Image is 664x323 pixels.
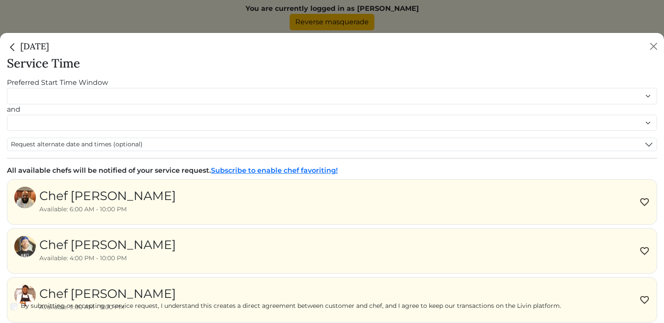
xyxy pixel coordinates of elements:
a: Close [7,41,20,52]
label: Preferred Start Time Window [7,78,108,88]
h5: [DATE] [7,40,49,53]
div: Available: 4:00 PM - 10:00 PM [39,254,176,263]
a: Subscribe to enable chef favoriting! [211,166,338,174]
img: be551651a86814d3d5ffc721a3f8e376 [14,187,36,208]
a: Chef [PERSON_NAME] Available: 9:00 AM - 9:00 PM [14,284,176,315]
div: Available: 6:00 AM - 10:00 PM [39,205,176,214]
img: heart_no_fill-48930e137196cddbfb08493a22f0c54f36344ca9e8def7d987276f91c48d3417.svg [639,197,650,207]
button: Request alternate date and times (optional) [7,138,657,151]
img: d73979d52868eec338d2643783c55cdd [14,284,36,306]
div: Chef [PERSON_NAME] [39,284,176,303]
div: Chef [PERSON_NAME] [39,187,176,205]
span: Request alternate date and times (optional) [11,140,143,149]
img: b3c714f69c82225f8b0f0533fbfda4b3 [14,236,36,257]
label: By submitting or accepting a service request, I understand this creates a direct agreement betwee... [21,301,657,310]
img: back_caret-0738dc900bf9763b5e5a40894073b948e17d9601fd527fca9689b06ce300169f.svg [7,42,18,53]
a: Chef [PERSON_NAME] Available: 6:00 AM - 10:00 PM [14,187,176,217]
button: Close [647,39,661,53]
a: Chef [PERSON_NAME] Available: 4:00 PM - 10:00 PM [14,236,176,266]
img: heart_no_fill-48930e137196cddbfb08493a22f0c54f36344ca9e8def7d987276f91c48d3417.svg [639,246,650,256]
div: Chef [PERSON_NAME] [39,236,176,254]
img: heart_no_fill-48930e137196cddbfb08493a22f0c54f36344ca9e8def7d987276f91c48d3417.svg [639,295,650,305]
h3: Service Time [7,56,657,71]
label: and [7,104,20,115]
div: All available chefs will be notified of your service request. [7,165,657,176]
